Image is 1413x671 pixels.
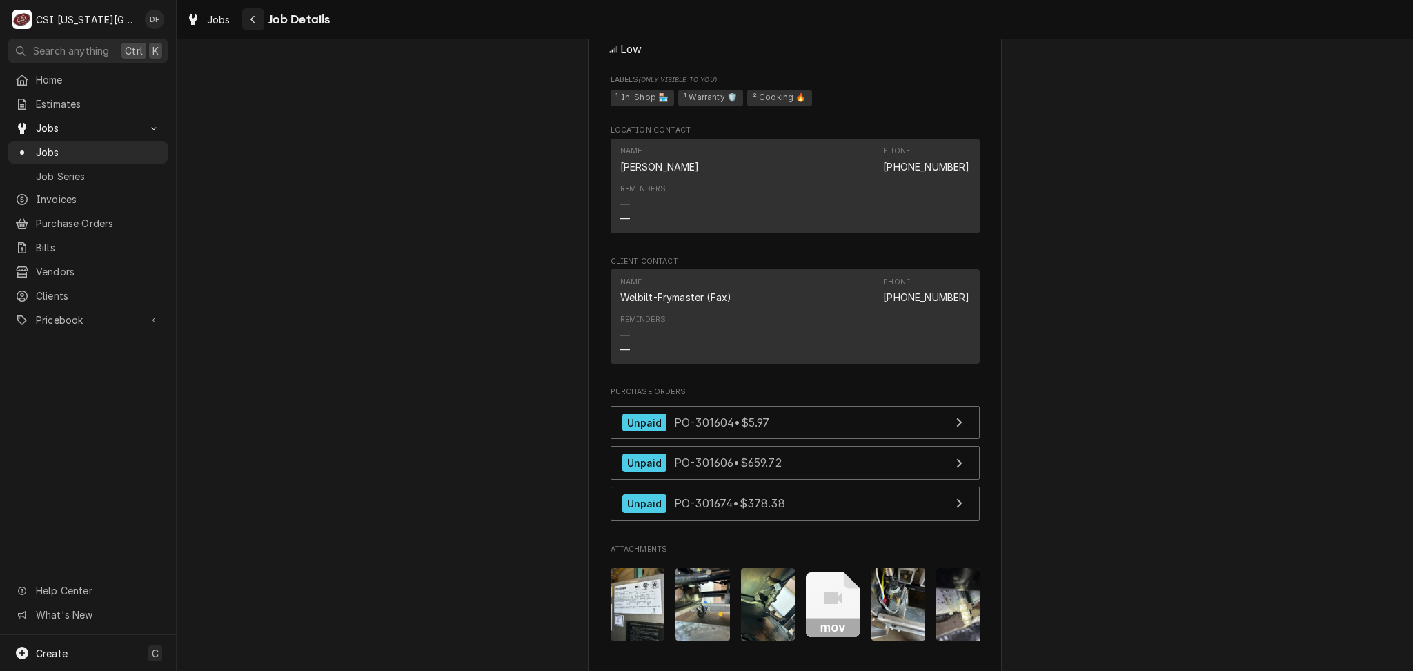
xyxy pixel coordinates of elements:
[747,90,812,106] span: ² Cooking 🔥
[883,277,969,304] div: Phone
[806,568,860,641] button: mov
[674,416,769,429] span: PO-301604 • $5.97
[674,456,782,469] span: PO-301606 • $659.72
[622,494,667,513] div: Unpaid
[620,197,630,211] div: —
[883,277,910,288] div: Phone
[611,269,980,364] div: Contact
[678,90,743,106] span: ¹ Warranty 🛡️
[611,544,980,652] div: Attachments
[33,43,109,58] span: Search anything
[36,192,161,206] span: Invoices
[36,289,161,303] span: Clients
[181,8,236,31] a: Jobs
[620,328,630,342] div: —
[936,568,991,641] img: ggUQDtoaSOy3royd7VZu
[611,446,980,480] a: View Purchase Order
[36,97,161,111] span: Estimates
[125,43,143,58] span: Ctrl
[611,387,980,398] span: Purchase Orders
[611,406,980,440] a: View Purchase Order
[620,314,666,356] div: Reminders
[8,141,168,164] a: Jobs
[620,184,666,226] div: Reminders
[620,314,666,325] div: Reminders
[152,646,159,661] span: C
[611,558,980,652] span: Attachments
[611,139,980,240] div: Location Contact List
[611,125,980,239] div: Location Contact
[145,10,164,29] div: DF
[620,146,700,173] div: Name
[8,93,168,115] a: Estimates
[611,487,980,521] a: View Purchase Order
[620,277,732,304] div: Name
[611,41,980,58] span: Priority
[36,12,137,27] div: CSI [US_STATE][GEOGRAPHIC_DATA]
[674,496,785,510] span: PO-301674 • $378.38
[611,75,980,86] span: Labels
[883,146,910,157] div: Phone
[611,90,675,106] span: ¹ In-Shop 🏪
[36,313,140,327] span: Pricebook
[152,43,159,58] span: K
[883,291,969,303] a: [PHONE_NUMBER]
[8,603,168,626] a: Go to What's New
[8,284,168,307] a: Clients
[620,277,642,288] div: Name
[611,387,980,527] div: Purchase Orders
[620,211,630,226] div: —
[242,8,264,30] button: Navigate back
[620,159,700,174] div: [PERSON_NAME]
[12,10,32,29] div: C
[675,568,730,641] img: o9O4E6q7SGu7UlQj0f9K
[36,121,140,135] span: Jobs
[36,607,159,622] span: What's New
[638,76,716,84] span: (Only Visible to You)
[611,139,980,233] div: Contact
[741,568,796,641] img: 0szsk7FFQpGMWMGavqiK
[871,568,926,641] img: RcrxmY3QRUqtmAh6xaF6
[611,269,980,370] div: Client Contact List
[622,454,667,472] div: Unpaid
[8,188,168,211] a: Invoices
[145,10,164,29] div: David Fannin's Avatar
[8,165,168,188] a: Job Series
[611,256,980,267] span: Client Contact
[620,184,666,195] div: Reminders
[620,342,630,357] div: —
[264,10,330,29] span: Job Details
[611,75,980,108] div: [object Object]
[620,290,732,304] div: Welbilt-Frymaster (Fax)
[12,10,32,29] div: CSI Kansas City's Avatar
[611,568,665,641] img: CUAAZGTkOBiz3YBUWJFA
[36,264,161,279] span: Vendors
[622,414,667,432] div: Unpaid
[611,28,980,57] div: Priority
[36,648,68,659] span: Create
[8,236,168,259] a: Bills
[36,145,161,159] span: Jobs
[611,544,980,555] span: Attachments
[8,39,168,63] button: Search anythingCtrlK
[8,68,168,91] a: Home
[207,12,230,27] span: Jobs
[883,146,969,173] div: Phone
[8,117,168,139] a: Go to Jobs
[611,256,980,370] div: Client Contact
[8,309,168,331] a: Go to Pricebook
[883,161,969,173] a: [PHONE_NUMBER]
[8,260,168,283] a: Vendors
[36,72,161,87] span: Home
[36,240,161,255] span: Bills
[620,146,642,157] div: Name
[611,125,980,136] span: Location Contact
[8,212,168,235] a: Purchase Orders
[36,583,159,598] span: Help Center
[8,579,168,602] a: Go to Help Center
[611,88,980,108] span: [object Object]
[36,216,161,231] span: Purchase Orders
[611,41,980,58] div: Low
[36,169,161,184] span: Job Series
